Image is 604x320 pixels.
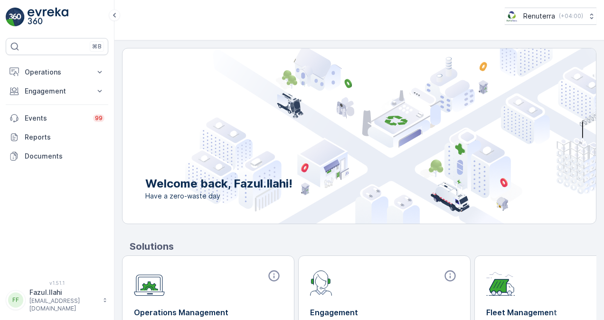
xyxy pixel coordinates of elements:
[8,292,23,308] div: FF
[505,8,596,25] button: Renuterra(+04:00)
[6,128,108,147] a: Reports
[25,113,87,123] p: Events
[95,114,103,122] p: 99
[6,280,108,286] span: v 1.51.1
[505,11,519,21] img: Screenshot_2024-07-26_at_13.33.01.png
[29,288,98,297] p: Fazul.Ilahi
[25,151,104,161] p: Documents
[25,86,89,96] p: Engagement
[130,239,596,254] p: Solutions
[185,48,596,224] img: city illustration
[486,269,515,296] img: module-icon
[145,191,293,201] span: Have a zero-waste day
[145,176,293,191] p: Welcome back, Fazul.Ilahi!
[28,8,68,27] img: logo_light-DOdMpM7g.png
[29,297,98,312] p: [EMAIL_ADDRESS][DOMAIN_NAME]
[25,132,104,142] p: Reports
[92,43,102,50] p: ⌘B
[134,269,165,296] img: module-icon
[6,63,108,82] button: Operations
[134,307,283,318] p: Operations Management
[523,11,555,21] p: Renuterra
[6,109,108,128] a: Events99
[6,82,108,101] button: Engagement
[6,288,108,312] button: FFFazul.Ilahi[EMAIL_ADDRESS][DOMAIN_NAME]
[6,147,108,166] a: Documents
[310,307,459,318] p: Engagement
[559,12,583,20] p: ( +04:00 )
[310,269,332,296] img: module-icon
[25,67,89,77] p: Operations
[6,8,25,27] img: logo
